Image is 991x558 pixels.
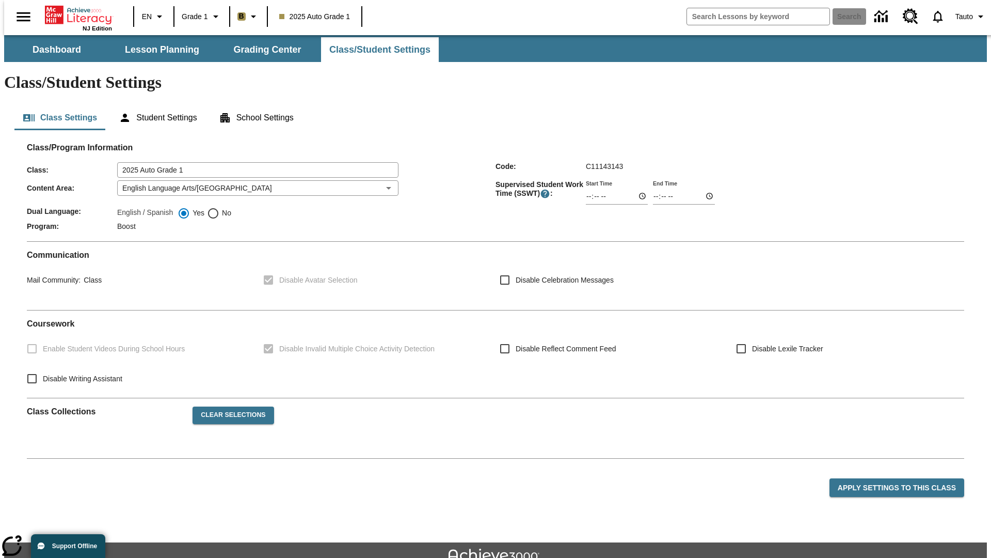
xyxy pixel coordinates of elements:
span: Supervised Student Work Time (SSWT) : [495,180,586,199]
h2: Class/Program Information [27,143,964,152]
button: Student Settings [110,105,205,130]
span: Code : [495,162,586,171]
button: Class Settings [14,105,105,130]
span: Support Offline [52,542,97,550]
label: End Time [653,179,677,187]
button: Grading Center [216,37,319,62]
span: Disable Invalid Multiple Choice Activity Detection [279,344,435,354]
input: Class [117,162,398,178]
span: Grade 1 [182,11,208,22]
h2: Class Collections [27,407,184,416]
span: Class : [27,166,117,174]
button: Language: EN, Select a language [137,7,170,26]
span: Boost [117,222,136,230]
span: Dual Language : [27,207,117,215]
div: Class/Program Information [27,153,964,233]
button: Profile/Settings [951,7,991,26]
span: Enable Student Videos During School Hours [43,344,185,354]
a: Notifications [924,3,951,30]
span: No [219,208,231,219]
button: Support Offline [31,534,105,558]
h2: Communication [27,250,964,260]
button: Grade: Grade 1, Select a grade [178,7,226,26]
a: Home [45,5,112,25]
div: Class Collections [27,398,964,450]
button: Clear Selections [193,407,274,424]
span: Disable Reflect Comment Feed [516,344,616,354]
button: Boost Class color is light brown. Change class color [233,7,264,26]
span: EN [142,11,152,22]
div: Coursework [27,319,964,390]
button: Dashboard [5,37,108,62]
button: Open side menu [8,2,39,32]
span: Disable Celebration Messages [516,275,614,286]
h2: Course work [27,319,964,329]
label: English / Spanish [117,207,173,220]
h1: Class/Student Settings [4,73,987,92]
span: Mail Community : [27,276,81,284]
div: Class/Student Settings [14,105,977,130]
span: Class [81,276,102,284]
a: Resource Center, Will open in new tab [897,3,924,30]
span: Disable Lexile Tracker [752,344,823,354]
button: Apply Settings to this Class [829,478,964,498]
button: School Settings [211,105,302,130]
button: Supervised Student Work Time is the timeframe when students can take LevelSet and when lessons ar... [540,189,550,199]
span: Tauto [955,11,973,22]
button: Lesson Planning [110,37,214,62]
span: C11143143 [586,162,623,171]
div: SubNavbar [4,37,440,62]
span: NJ Edition [83,25,112,32]
input: search field [687,8,829,25]
span: Program : [27,222,117,230]
span: Yes [190,208,204,219]
span: Disable Writing Assistant [43,374,122,384]
button: Class/Student Settings [321,37,439,62]
a: Data Center [868,3,897,31]
span: B [239,10,244,23]
span: 2025 Auto Grade 1 [279,11,350,22]
div: Home [45,4,112,32]
div: Communication [27,250,964,302]
span: Content Area : [27,184,117,192]
span: Disable Avatar Selection [279,275,358,286]
div: SubNavbar [4,35,987,62]
label: Start Time [586,179,612,187]
div: English Language Arts/[GEOGRAPHIC_DATA] [117,180,398,196]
